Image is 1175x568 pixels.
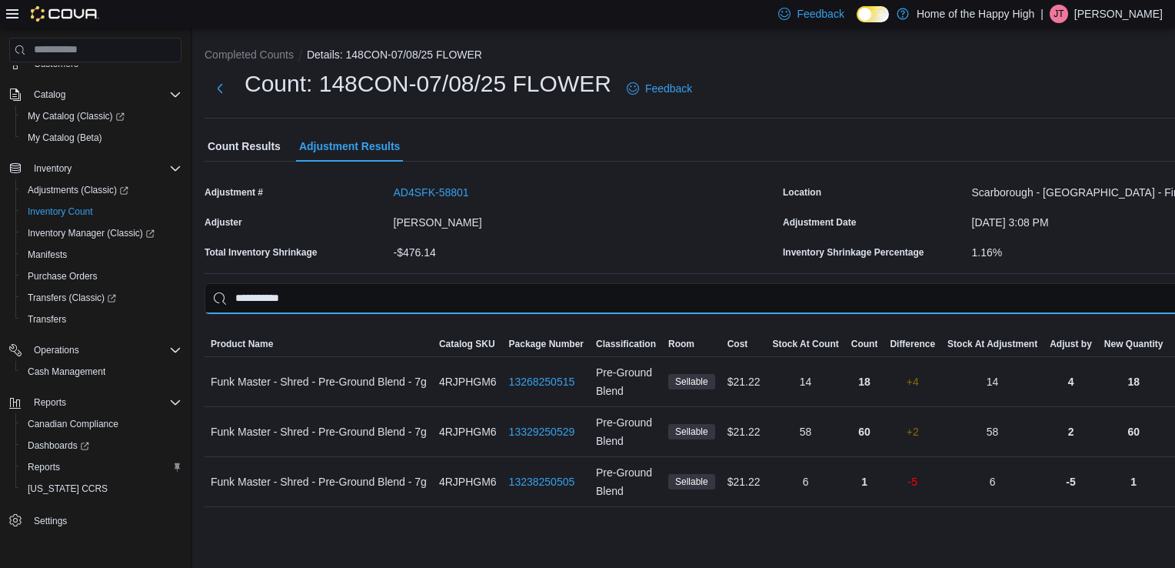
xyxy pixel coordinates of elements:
[15,413,188,435] button: Canadian Compliance
[307,48,482,61] button: Details: 148CON-07/08/25 FLOWER
[851,338,878,350] span: Count
[28,483,108,495] span: [US_STATE] CCRS
[1040,5,1044,23] p: |
[15,287,188,309] a: Transfers (Classic)
[211,473,427,491] span: Funk Master - Shred - Pre-Ground Blend - 7g
[22,479,114,498] a: [US_STATE] CCRS
[861,473,867,491] p: 1
[205,216,242,229] label: Adjuster
[22,202,99,221] a: Inventory Count
[28,292,116,304] span: Transfers (Classic)
[3,158,188,179] button: Inventory
[28,159,181,178] span: Inventory
[509,423,575,441] a: 13329250529
[947,338,1037,350] span: Stock At Adjustment
[28,110,125,122] span: My Catalog (Classic)
[22,289,181,307] span: Transfers (Classic)
[675,425,708,439] span: Sellable
[28,249,67,261] span: Manifests
[15,478,188,500] button: [US_STATE] CCRS
[28,227,155,239] span: Inventory Manager (Classic)
[28,270,98,282] span: Purchase Orders
[22,181,135,199] a: Adjustments (Classic)
[1050,338,1092,350] span: Adjust by
[721,466,767,497] div: $21.22
[211,338,273,350] span: Product Name
[28,313,66,326] span: Transfers
[28,159,78,178] button: Inventory
[3,339,188,361] button: Operations
[28,512,73,530] a: Settings
[721,332,767,356] button: Cost
[22,310,181,329] span: Transfers
[34,89,65,101] span: Catalog
[28,85,181,104] span: Catalog
[22,458,66,476] a: Reports
[205,48,294,61] button: Completed Counts
[439,473,497,491] span: 4RJPHGM6
[783,216,856,229] label: Adjustment Date
[245,68,611,99] h1: Count: 148CON-07/08/25 FLOWER
[22,310,72,329] a: Transfers
[15,201,188,222] button: Inventory Count
[28,341,85,359] button: Operations
[858,423,870,441] p: 60
[22,363,112,381] a: Cash Management
[28,461,60,473] span: Reports
[15,244,188,266] button: Manifests
[22,363,181,381] span: Cash Management
[509,473,575,491] a: 13238250505
[907,373,919,391] p: +4
[28,393,181,412] span: Reports
[22,415,125,433] a: Canadian Compliance
[22,181,181,199] span: Adjustments (Classic)
[783,246,924,259] div: Inventory Shrinkage Percentage
[596,338,656,350] span: Classification
[208,131,281,162] span: Count Results
[3,509,188,531] button: Settings
[28,184,128,196] span: Adjustments (Classic)
[3,392,188,413] button: Reports
[773,338,839,350] span: Stock At Count
[1044,332,1098,356] button: Adjust by
[1127,423,1140,441] p: 60
[727,338,748,350] span: Cost
[28,85,72,104] button: Catalog
[34,344,79,356] span: Operations
[433,332,503,356] button: Catalog SKU
[596,413,656,450] span: Pre-Ground Blend
[767,366,845,397] div: 14
[22,246,181,264] span: Manifests
[15,179,188,201] a: Adjustments (Classic)
[28,510,181,530] span: Settings
[767,332,845,356] button: Stock At Count
[28,205,93,218] span: Inventory Count
[15,435,188,456] a: Dashboards
[857,6,889,22] input: Dark Mode
[205,73,235,104] button: Next
[941,416,1044,447] div: 58
[15,309,188,330] button: Transfers
[22,267,181,286] span: Purchase Orders
[783,186,821,199] label: Location
[15,127,188,149] button: My Catalog (Beta)
[596,463,656,500] span: Pre-Ground Blend
[22,202,181,221] span: Inventory Count
[668,374,715,389] span: Sellable
[22,267,104,286] a: Purchase Orders
[22,224,181,242] span: Inventory Manager (Classic)
[205,332,433,356] button: Product Name
[22,415,181,433] span: Canadian Compliance
[1074,5,1163,23] p: [PERSON_NAME]
[211,373,427,391] span: Funk Master - Shred - Pre-Ground Blend - 7g
[675,475,708,489] span: Sellable
[22,224,161,242] a: Inventory Manager (Classic)
[22,289,122,307] a: Transfers (Classic)
[797,6,844,22] span: Feedback
[1068,423,1074,441] p: 2
[1130,473,1137,491] p: 1
[34,396,66,409] span: Reports
[590,332,662,356] button: Classification
[22,458,181,476] span: Reports
[22,436,181,455] span: Dashboards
